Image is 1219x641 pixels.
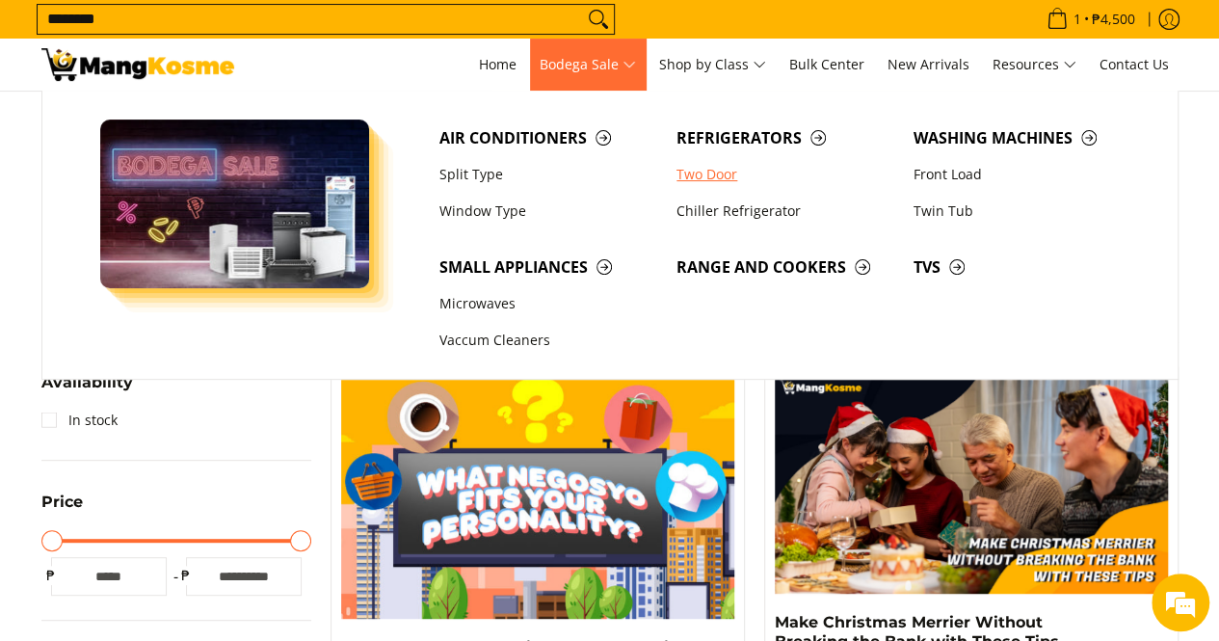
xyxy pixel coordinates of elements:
[176,566,196,585] span: ₱
[41,375,133,390] span: Availability
[789,55,864,73] span: Bulk Center
[914,126,1131,150] span: Washing Machines
[439,126,657,150] span: Air Conditioners
[439,255,657,280] span: Small Appliances
[430,323,667,360] a: Vaccum Cleaners
[780,39,874,91] a: Bulk Center
[667,193,904,229] a: Chiller Refrigerator
[904,249,1141,285] a: TVs
[530,39,646,91] a: Bodega Sale
[100,120,370,288] img: Bodega Sale
[649,39,776,91] a: Shop by Class
[667,120,904,156] a: Refrigerators
[1041,9,1141,30] span: •
[540,53,636,77] span: Bodega Sale
[993,53,1076,77] span: Resources
[676,126,894,150] span: Refrigerators
[775,373,1168,595] img: christmas-celebration-tips-without-breaking-the-bank-mang-kosme-blog
[878,39,979,91] a: New Arrivals
[659,53,766,77] span: Shop by Class
[41,48,234,81] img: Search: 17 results found for &quot;personal&quot; | Mang Kosme
[341,373,734,619] img: what-negosyo-fits-your-personality-quiz-mang-kosme-blog
[888,55,969,73] span: New Arrivals
[1100,55,1169,73] span: Contact Us
[667,249,904,285] a: Range and Cookers
[41,494,83,524] summary: Open
[430,120,667,156] a: Air Conditioners
[253,39,1179,91] nav: Main Menu
[1090,39,1179,91] a: Contact Us
[667,156,904,193] a: Two Door
[41,566,61,585] span: ₱
[914,255,1131,280] span: TVs
[676,255,894,280] span: Range and Cookers
[983,39,1086,91] a: Resources
[583,5,614,34] button: Search
[1071,13,1084,26] span: 1
[1089,13,1138,26] span: ₱4,500
[41,375,133,405] summary: Open
[430,193,667,229] a: Window Type
[904,120,1141,156] a: Washing Machines
[430,285,667,322] a: Microwaves
[904,156,1141,193] a: Front Load
[430,249,667,285] a: Small Appliances
[41,494,83,510] span: Price
[469,39,526,91] a: Home
[430,156,667,193] a: Split Type
[479,55,517,73] span: Home
[904,193,1141,229] a: Twin Tub
[41,405,118,436] a: In stock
